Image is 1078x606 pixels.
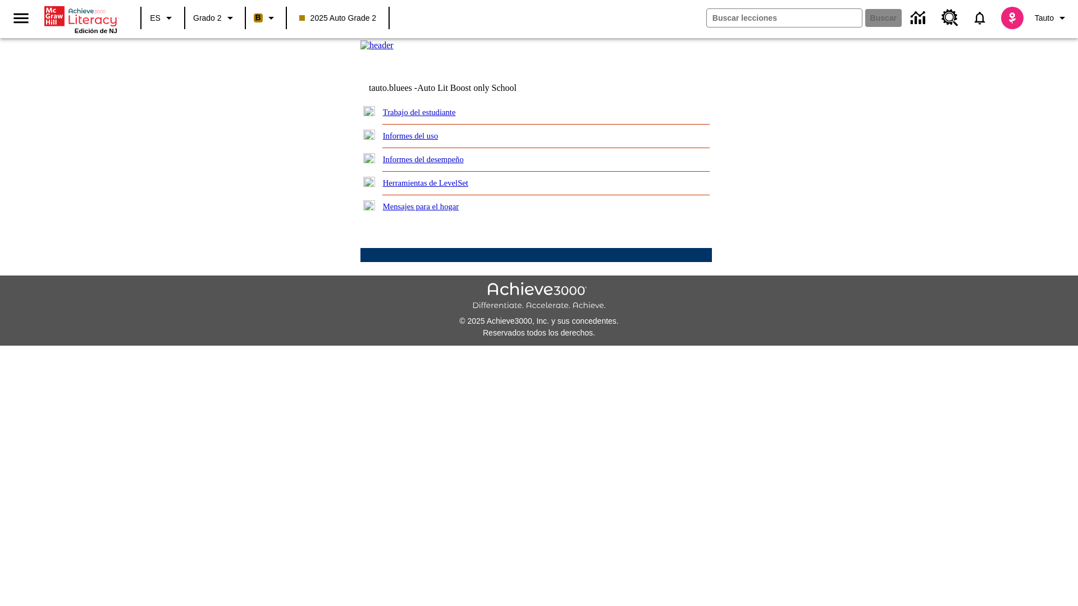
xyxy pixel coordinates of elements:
[369,83,575,93] td: tauto.bluees -
[44,4,117,34] div: Portada
[707,9,862,27] input: Buscar campo
[383,202,459,211] a: Mensajes para el hogar
[363,153,375,163] img: plus.gif
[255,11,261,25] span: B
[965,3,994,33] a: Notificaciones
[1035,12,1054,24] span: Tauto
[360,40,394,50] img: header
[1030,8,1074,28] button: Perfil/Configuración
[904,3,935,34] a: Centro de información
[417,83,517,93] nobr: Auto Lit Boost only School
[383,178,468,187] a: Herramientas de LevelSet
[363,200,375,210] img: plus.gif
[472,282,606,311] img: Achieve3000 Differentiate Accelerate Achieve
[145,8,181,28] button: Lenguaje: ES, Selecciona un idioma
[189,8,241,28] button: Grado: Grado 2, Elige un grado
[383,131,438,140] a: Informes del uso
[299,12,377,24] span: 2025 Auto Grade 2
[935,3,965,33] a: Centro de recursos, Se abrirá en una pestaña nueva.
[193,12,222,24] span: Grado 2
[150,12,161,24] span: ES
[75,27,117,34] span: Edición de NJ
[1001,7,1024,29] img: avatar image
[363,130,375,140] img: plus.gif
[249,8,282,28] button: Boost El color de la clase es anaranjado claro. Cambiar el color de la clase.
[383,108,456,117] a: Trabajo del estudiante
[363,177,375,187] img: plus.gif
[383,155,464,164] a: Informes del desempeño
[994,3,1030,33] button: Escoja un nuevo avatar
[363,106,375,116] img: plus.gif
[4,2,38,35] button: Abrir el menú lateral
